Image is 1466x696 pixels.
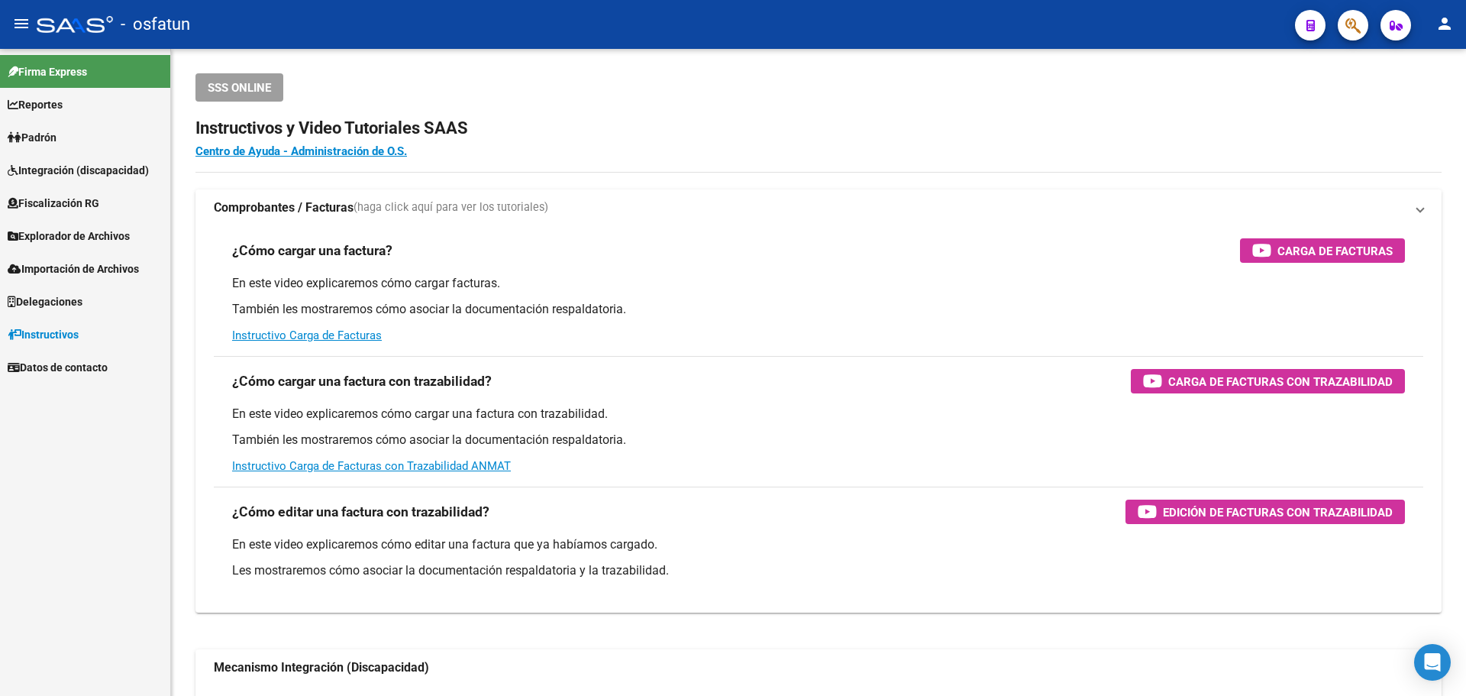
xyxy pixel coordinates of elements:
mat-icon: menu [12,15,31,33]
span: Importación de Archivos [8,261,139,277]
a: Instructivo Carga de Facturas [232,329,382,342]
mat-expansion-panel-header: Comprobantes / Facturas(haga click aquí para ver los tutoriales) [195,189,1442,226]
span: Carga de Facturas con Trazabilidad [1168,372,1393,391]
h2: Instructivos y Video Tutoriales SAAS [195,114,1442,143]
div: Open Intercom Messenger [1414,644,1451,681]
button: SSS ONLINE [195,73,283,102]
button: Carga de Facturas [1240,238,1405,263]
p: En este video explicaremos cómo cargar facturas. [232,275,1405,292]
span: Delegaciones [8,293,82,310]
span: (haga click aquí para ver los tutoriales) [354,199,548,216]
a: Instructivo Carga de Facturas con Trazabilidad ANMAT [232,459,511,473]
mat-icon: person [1435,15,1454,33]
strong: Mecanismo Integración (Discapacidad) [214,659,429,676]
h3: ¿Cómo cargar una factura? [232,240,392,261]
h3: ¿Cómo cargar una factura con trazabilidad? [232,371,492,392]
span: - osfatun [121,8,190,41]
span: Firma Express [8,63,87,80]
p: También les mostraremos cómo asociar la documentación respaldatoria. [232,432,1405,448]
span: Instructivos [8,326,79,343]
span: Integración (discapacidad) [8,162,149,179]
h3: ¿Cómo editar una factura con trazabilidad? [232,501,489,523]
span: Padrón [8,129,57,146]
span: Datos de contacto [8,359,108,376]
p: En este video explicaremos cómo editar una factura que ya habíamos cargado. [232,536,1405,553]
p: Les mostraremos cómo asociar la documentación respaldatoria y la trazabilidad. [232,562,1405,579]
span: Fiscalización RG [8,195,99,212]
span: Edición de Facturas con Trazabilidad [1163,503,1393,522]
p: En este video explicaremos cómo cargar una factura con trazabilidad. [232,406,1405,422]
div: Comprobantes / Facturas(haga click aquí para ver los tutoriales) [195,226,1442,613]
p: También les mostraremos cómo asociar la documentación respaldatoria. [232,301,1405,318]
span: Explorador de Archivos [8,228,130,244]
a: Centro de Ayuda - Administración de O.S. [195,144,407,158]
span: Reportes [8,96,63,113]
button: Edición de Facturas con Trazabilidad [1125,500,1405,524]
span: Carga de Facturas [1277,241,1393,261]
span: SSS ONLINE [208,81,271,95]
button: Carga de Facturas con Trazabilidad [1131,369,1405,393]
strong: Comprobantes / Facturas [214,199,354,216]
mat-expansion-panel-header: Mecanismo Integración (Discapacidad) [195,649,1442,686]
